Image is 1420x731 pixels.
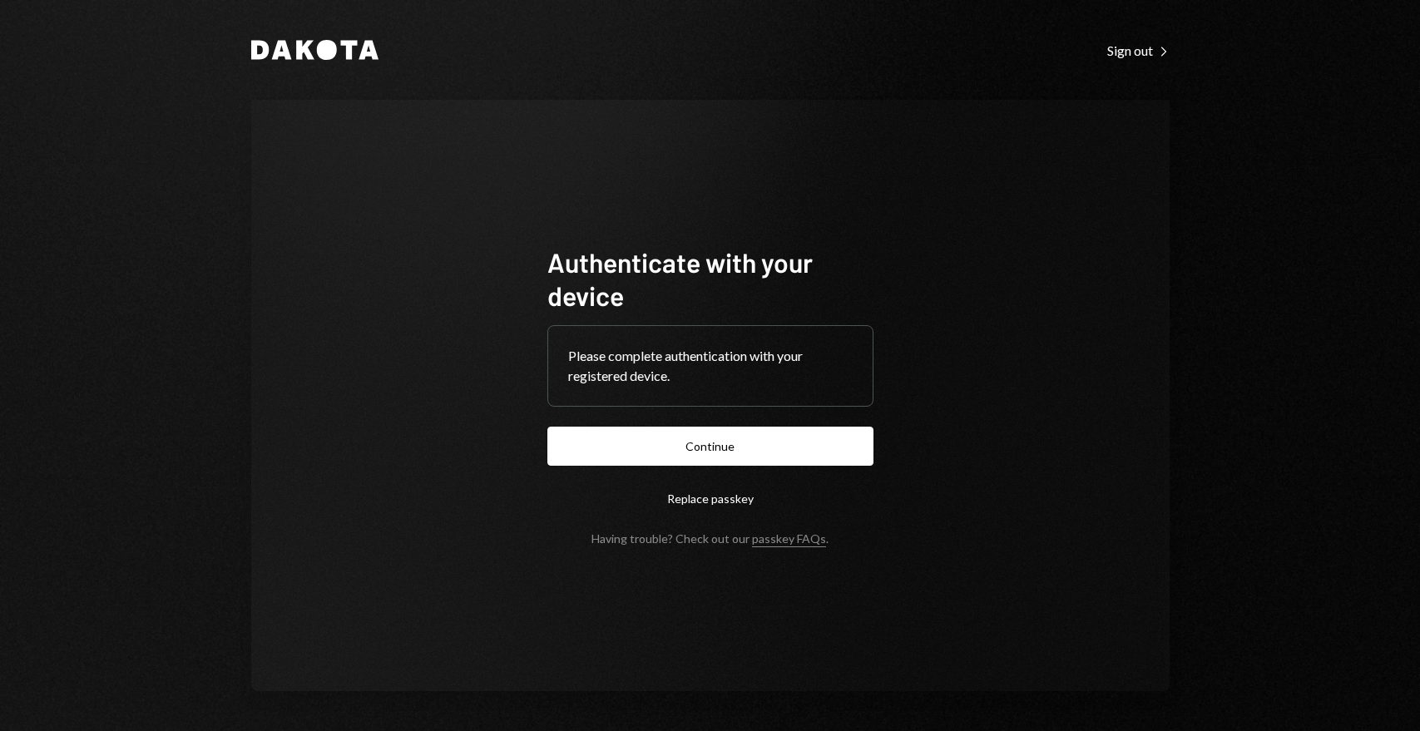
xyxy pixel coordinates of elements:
[752,531,826,547] a: passkey FAQs
[547,245,873,312] h1: Authenticate with your device
[547,427,873,466] button: Continue
[591,531,829,546] div: Having trouble? Check out our .
[568,346,853,386] div: Please complete authentication with your registered device.
[1107,41,1170,59] a: Sign out
[1107,42,1170,59] div: Sign out
[547,479,873,518] button: Replace passkey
